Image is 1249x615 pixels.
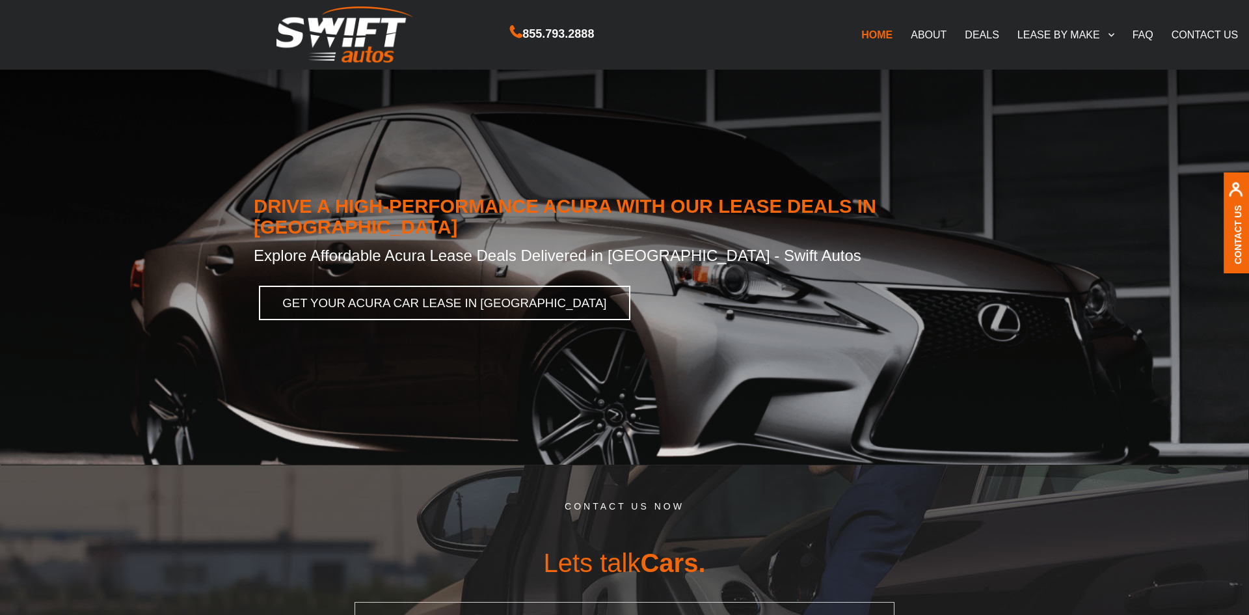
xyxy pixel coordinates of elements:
a: 855.793.2888 [510,29,594,40]
a: HOME [852,21,902,48]
a: Contact Us [1233,204,1243,264]
span: Cars. [640,549,705,577]
h3: Lets talk [12,524,1237,601]
a: CONTACT US [1162,21,1248,48]
span: 855.793.2888 [522,25,594,44]
a: FAQ [1123,21,1162,48]
h1: DRIVE A HIGH-PERFORMANCE ACURA WITH OUR LEASE DEALS IN [GEOGRAPHIC_DATA] [254,196,995,238]
a: DEALS [956,21,1008,48]
img: Swift Autos [276,7,413,63]
a: LEASE BY MAKE [1008,21,1123,48]
h2: Explore Affordable Acura Lease Deals Delivered in [GEOGRAPHIC_DATA] - Swift Autos [254,238,995,266]
img: contact us, iconuser [1228,182,1243,204]
a: ABOUT [902,21,956,48]
h5: CONTACT US NOW [12,502,1237,524]
a: GET YOUR ACURA CAR LEASE IN [GEOGRAPHIC_DATA] [259,286,630,320]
